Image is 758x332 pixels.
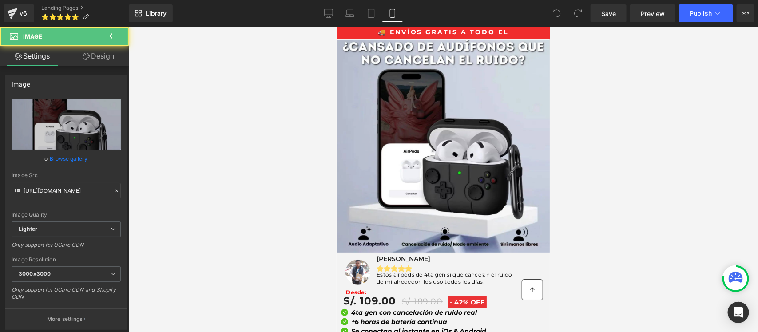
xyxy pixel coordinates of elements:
b: 3000x3000 [19,270,51,277]
input: Link [12,183,121,198]
i: Se conectan al instante en iOs & Android [15,300,150,308]
a: Desktop [318,4,339,22]
p: More settings [47,315,83,323]
a: v6 [4,4,34,22]
a: Mobile [382,4,403,22]
button: Redo [569,4,587,22]
button: Undo [548,4,566,22]
span: S/. 109.00 [7,265,60,284]
span: ⭐⭐⭐⭐⭐ [41,13,79,20]
button: More [737,4,754,22]
span: Image [23,33,42,40]
span: 42% [118,272,132,280]
div: Only support for UCare CDN [12,241,121,254]
a: Preview [630,4,675,22]
a: New Library [129,4,173,22]
a: Laptop [339,4,361,22]
div: Only support for UCare CDN and Shopify CDN [12,286,121,306]
span: - [113,272,116,280]
a: Browse gallery [50,151,88,166]
button: More settings [5,308,127,329]
span: Publish [690,10,712,17]
div: Image Src [12,172,121,178]
p: Estos airpods de 4ta gen si que cancelan el ruido de mi alrededor, los uso todos los días! [40,245,184,258]
b: Lighter [19,225,37,232]
div: Image Quality [12,212,121,218]
h4: [PERSON_NAME] [40,228,184,237]
i: 4ta gen con cancelación de ruido real [15,282,140,290]
span: Library [146,9,167,17]
span: OFF [134,272,148,280]
span: Save [601,9,616,18]
a: Tablet [361,4,382,22]
span: S/. 189.00 [65,270,106,280]
div: v6 [18,8,29,19]
span: Preview [641,9,665,18]
button: Publish [679,4,733,22]
a: Landing Pages [41,4,129,12]
a: Design [66,46,131,66]
div: Open Intercom Messenger [728,302,749,323]
i: +6 horas de batería continua [15,291,111,299]
strong: Desde: [9,262,30,269]
div: Image [12,75,30,88]
div: Image Resolution [12,257,121,263]
div: or [12,154,121,163]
